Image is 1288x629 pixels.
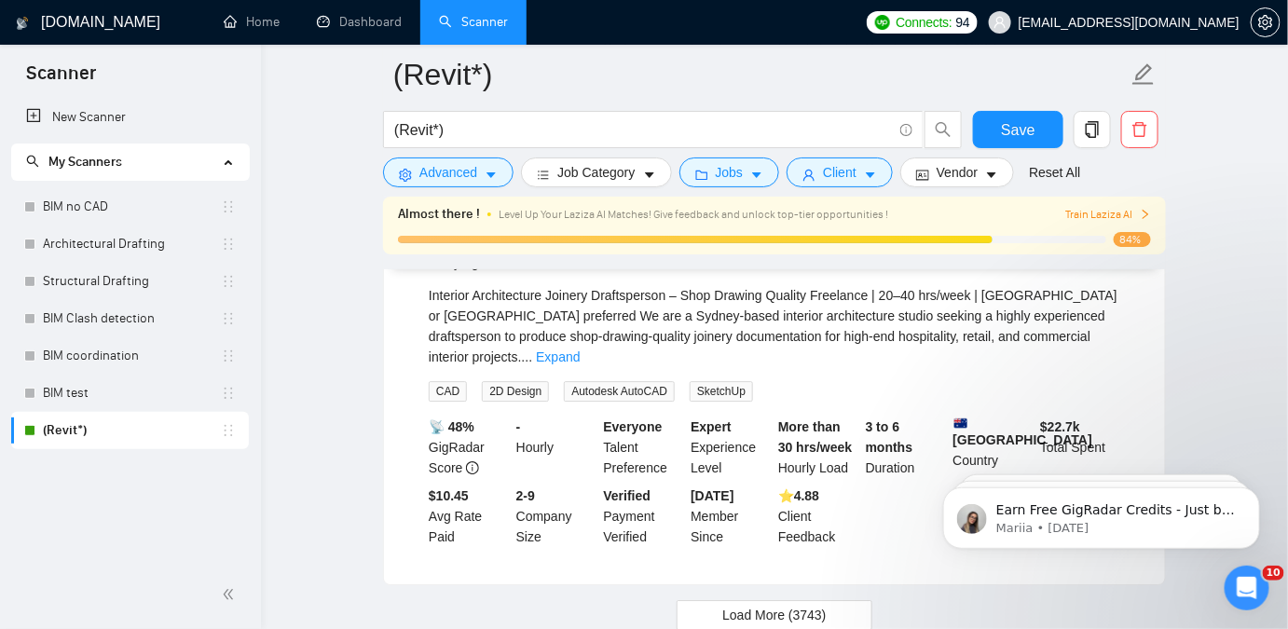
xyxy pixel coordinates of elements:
li: Architectural Drafting [11,226,249,263]
li: BIM Clash detection [11,300,249,337]
a: Architectural Drafting [43,226,221,263]
span: info-circle [900,124,912,136]
span: search [925,121,961,138]
button: search [925,111,962,148]
span: copy [1075,121,1110,138]
button: barsJob Categorycaret-down [521,157,671,187]
span: My Scanners [48,154,122,170]
img: logo [16,8,29,38]
span: CAD [429,381,467,402]
b: [GEOGRAPHIC_DATA] [953,417,1093,447]
b: Expert [691,419,732,434]
span: Autodesk AutoCAD [564,381,675,402]
span: caret-down [750,168,763,182]
a: setting [1251,15,1281,30]
img: 🇦🇺 [954,417,967,430]
span: user [802,168,815,182]
input: Scanner name... [393,51,1128,98]
span: 10 [1263,566,1284,581]
div: Company Size [513,485,600,547]
a: homeHome [224,14,280,30]
button: setting [1251,7,1281,37]
span: Jobs [716,162,744,183]
span: Connects: [896,12,952,33]
li: New Scanner [11,99,249,136]
span: caret-down [643,168,656,182]
span: ... [522,349,533,364]
span: right [1140,209,1151,220]
input: Search Freelance Jobs... [394,118,892,142]
button: Save [973,111,1063,148]
a: BIM Clash detection [43,300,221,337]
div: GigRadar Score [425,417,513,478]
li: Structural Drafting [11,263,249,300]
b: 2-9 [516,488,535,503]
span: Scanner [11,60,111,99]
button: folderJobscaret-down [679,157,780,187]
span: Client [823,162,856,183]
span: folder [695,168,708,182]
span: setting [1252,15,1280,30]
span: 84% [1114,232,1151,247]
iframe: Intercom notifications message [915,448,1288,579]
a: searchScanner [439,14,508,30]
a: BIM coordination [43,337,221,375]
span: holder [221,423,236,438]
button: copy [1074,111,1111,148]
a: BIM test [43,375,221,412]
b: Everyone [604,419,663,434]
b: More than 30 hrs/week [778,419,852,455]
span: double-left [222,585,240,604]
li: BIM coordination [11,337,249,375]
span: 94 [956,12,970,33]
span: info-circle [466,461,479,474]
button: idcardVendorcaret-down [900,157,1014,187]
span: holder [221,237,236,252]
a: dashboardDashboard [317,14,402,30]
li: BIM test [11,375,249,412]
span: holder [221,349,236,363]
div: Client Feedback [774,485,862,547]
li: (Revit*) [11,412,249,449]
div: Interior Architecture Joinery Draftsperson – Shop Drawing Quality Freelance | 20–40 hrs/week | [G... [429,285,1120,367]
span: search [26,155,39,168]
div: Country [950,417,1037,478]
img: upwork-logo.png [875,15,890,30]
span: idcard [916,168,929,182]
button: Train Laziza AI [1065,206,1151,224]
span: Level Up Your Laziza AI Matches! Give feedback and unlock top-tier opportunities ! [499,208,888,221]
span: holder [221,274,236,289]
span: Vendor [937,162,978,183]
div: Talent Preference [600,417,688,478]
span: Advanced [419,162,477,183]
div: Avg Rate Paid [425,485,513,547]
li: BIM no CAD [11,188,249,226]
span: 2D Design [482,381,549,402]
span: caret-down [485,168,498,182]
span: delete [1122,121,1158,138]
span: SketchUp [690,381,753,402]
b: $ 22.7k [1040,419,1080,434]
div: Payment Verified [600,485,688,547]
div: Hourly [513,417,600,478]
span: bars [537,168,550,182]
span: caret-down [985,168,998,182]
iframe: Intercom live chat [1225,566,1269,610]
span: holder [221,386,236,401]
a: Expand [536,349,580,364]
a: New Scanner [26,99,234,136]
span: caret-down [864,168,877,182]
div: Total Spent [1036,417,1124,478]
b: Verified [604,488,651,503]
button: settingAdvancedcaret-down [383,157,514,187]
b: - [516,419,521,434]
a: Structural Drafting [43,263,221,300]
span: Load More (3743) [722,605,826,625]
button: userClientcaret-down [787,157,893,187]
div: Hourly Load [774,417,862,478]
span: holder [221,199,236,214]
